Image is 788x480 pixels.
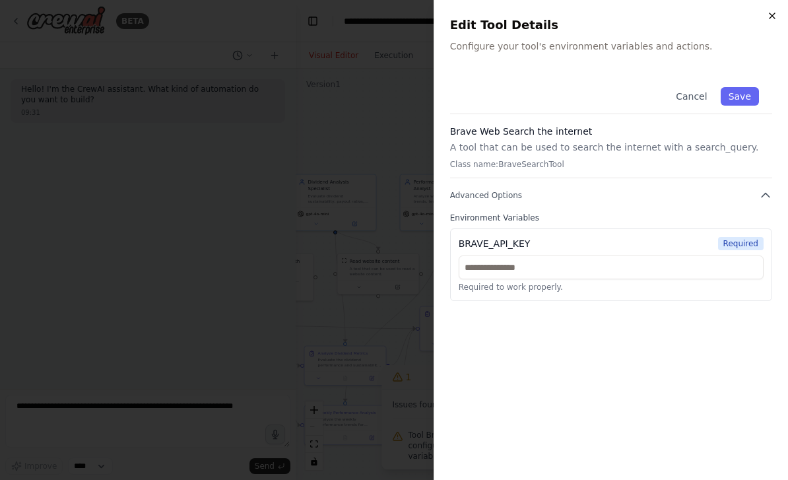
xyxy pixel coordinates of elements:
p: Class name: BraveSearchTool [450,159,772,170]
span: Required [718,237,764,250]
h2: Edit Tool Details [450,16,772,34]
p: Configure your tool's environment variables and actions. [450,40,772,53]
span: Advanced Options [450,190,522,201]
div: BRAVE_API_KEY [459,237,531,250]
p: A tool that can be used to search the internet with a search_query. [450,141,772,154]
h3: Brave Web Search the internet [450,125,772,138]
button: Save [721,87,759,106]
button: Cancel [668,87,715,106]
label: Environment Variables [450,213,772,223]
button: Advanced Options [450,189,772,202]
p: Required to work properly. [459,282,764,292]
